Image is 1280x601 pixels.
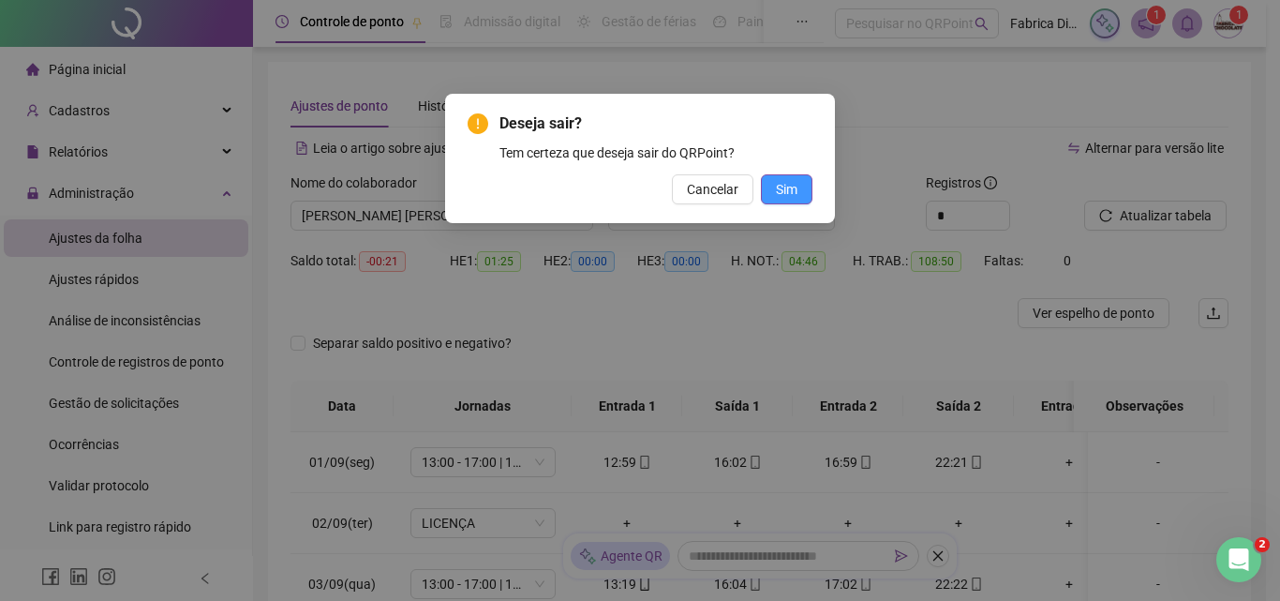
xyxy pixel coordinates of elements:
span: Cancelar [687,179,738,200]
button: Sim [761,174,812,204]
span: exclamation-circle [468,113,488,134]
span: 2 [1255,537,1270,552]
button: Cancelar [672,174,753,204]
iframe: Intercom live chat [1216,537,1261,582]
span: Sim [776,179,797,200]
div: Tem certeza que deseja sair do QRPoint? [499,143,812,163]
span: Deseja sair? [499,113,812,135]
